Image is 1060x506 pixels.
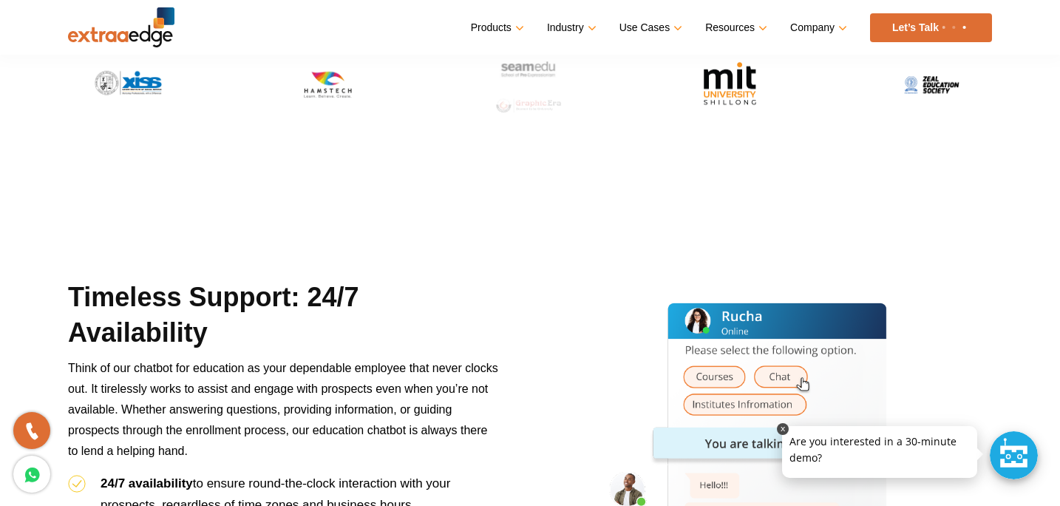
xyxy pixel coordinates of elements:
a: Industry [547,17,594,38]
div: Chat [990,431,1038,479]
b: 24/7 availability [101,476,193,490]
span: Think of our chatbot for education as your dependable employee that never clocks out. It tireless... [68,362,498,457]
h2: Timeless Support: 24/7 Availability [68,280,500,358]
a: Products [471,17,521,38]
a: Use Cases [619,17,679,38]
a: Let’s Talk [870,13,992,42]
a: Company [790,17,844,38]
a: Resources [705,17,764,38]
